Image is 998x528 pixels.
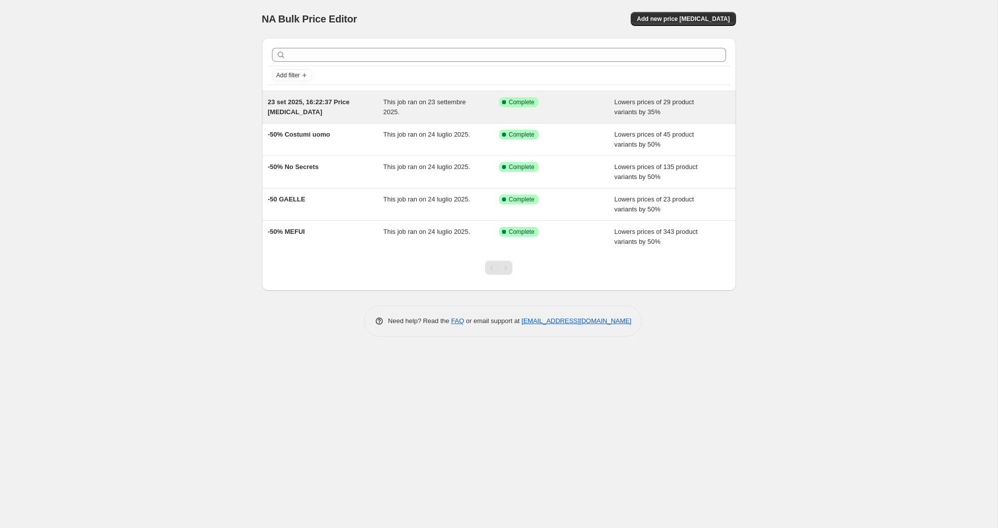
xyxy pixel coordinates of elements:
[272,69,312,81] button: Add filter
[383,163,470,171] span: This job ran on 24 luglio 2025.
[521,317,631,325] a: [EMAIL_ADDRESS][DOMAIN_NAME]
[268,195,305,203] span: -50 GAELLE
[268,228,305,235] span: -50% MEFUI
[383,228,470,235] span: This job ran on 24 luglio 2025.
[509,163,534,171] span: Complete
[388,317,452,325] span: Need help? Read the
[614,195,694,213] span: Lowers prices of 23 product variants by 50%
[262,13,357,24] span: NA Bulk Price Editor
[268,163,319,171] span: -50% No Secrets
[485,261,512,275] nav: Pagination
[614,228,698,245] span: Lowers prices of 343 product variants by 50%
[614,98,694,116] span: Lowers prices of 29 product variants by 35%
[509,195,534,203] span: Complete
[637,15,730,23] span: Add new price [MEDICAL_DATA]
[451,317,464,325] a: FAQ
[383,131,470,138] span: This job ran on 24 luglio 2025.
[509,228,534,236] span: Complete
[268,98,350,116] span: 23 set 2025, 16:22:37 Price [MEDICAL_DATA]
[383,98,466,116] span: This job ran on 23 settembre 2025.
[509,131,534,139] span: Complete
[614,131,694,148] span: Lowers prices of 45 product variants by 50%
[383,195,470,203] span: This job ran on 24 luglio 2025.
[614,163,698,180] span: Lowers prices of 135 product variants by 50%
[509,98,534,106] span: Complete
[268,131,330,138] span: -50% Costumi uomo
[631,12,736,26] button: Add new price [MEDICAL_DATA]
[276,71,300,79] span: Add filter
[464,317,521,325] span: or email support at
